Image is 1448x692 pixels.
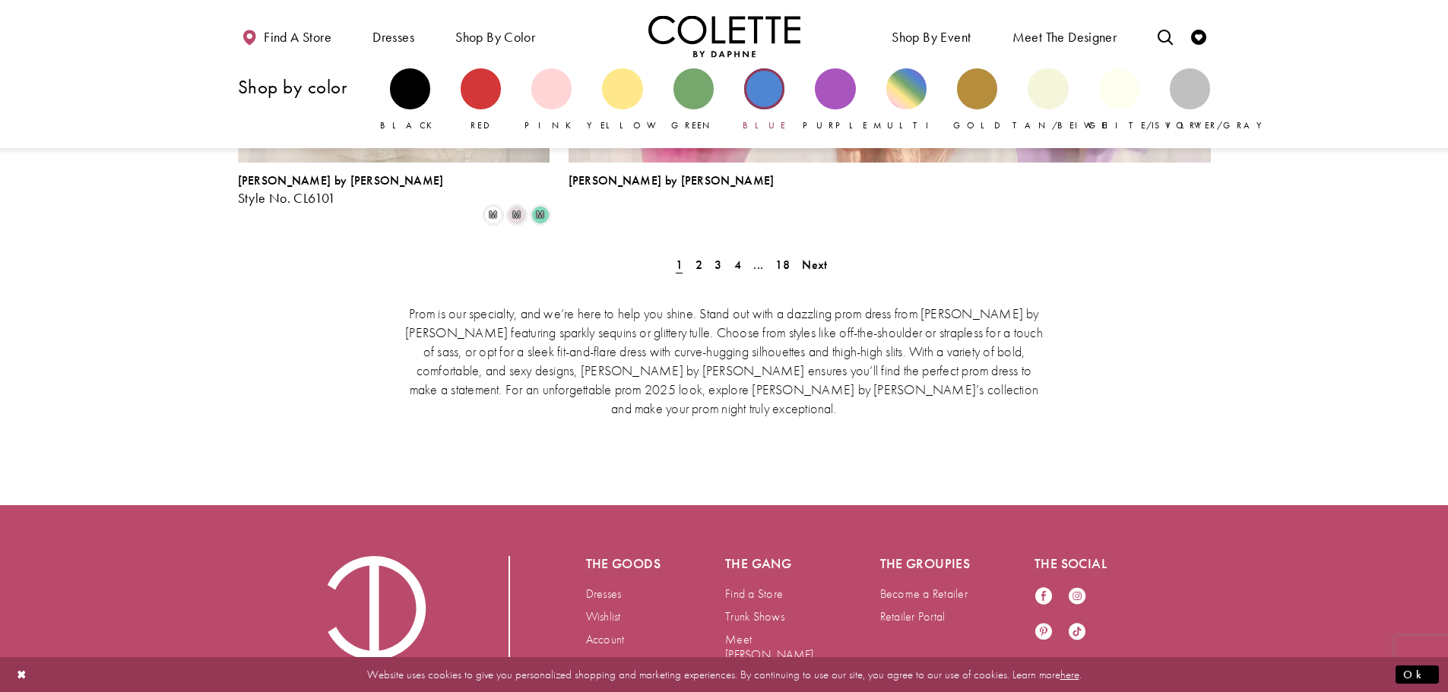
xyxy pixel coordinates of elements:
span: Dresses [369,15,418,57]
span: 2 [695,257,702,273]
span: Gold [953,119,1002,131]
a: Yellow [602,68,642,132]
span: [PERSON_NAME] by [PERSON_NAME] [569,172,775,188]
span: [PERSON_NAME] by [PERSON_NAME] [238,172,444,188]
span: Next [802,257,827,273]
i: White/Multi [484,206,502,224]
span: Dresses [372,30,414,45]
a: Dresses [586,586,622,602]
i: Mint/Multi [531,206,550,224]
a: Red [461,68,501,132]
a: Visit our Facebook - Opens in new tab [1035,586,1053,607]
a: Visit our Instagram - Opens in new tab [1068,586,1086,607]
a: Gold [957,68,997,132]
h3: Shop by color [238,77,375,97]
span: Blue [743,119,786,131]
div: Colette by Daphne Style No. CL6101 [238,174,444,206]
span: 1 [676,257,683,273]
a: Page 4 [730,254,746,276]
a: Visit our TikTok - Opens in new tab [1068,622,1086,643]
img: Colette by Daphne [648,15,800,57]
a: Account [586,631,625,647]
span: Current Page [671,254,687,276]
a: Page 2 [691,254,707,276]
span: Pink [524,119,579,131]
a: Tan/Beige [1028,68,1068,132]
span: Meet the designer [1012,30,1117,45]
span: Find a store [264,30,331,45]
button: Submit Dialog [1396,665,1439,684]
a: Page 3 [710,254,726,276]
p: Website uses cookies to give you personalized shopping and marketing experiences. By continuing t... [109,664,1339,684]
a: here [1060,666,1079,681]
a: Meet the designer [1009,15,1121,57]
a: Visit Home Page [648,15,800,57]
span: Purple [803,119,868,131]
i: Pink/Multi [508,206,526,224]
span: Shop by color [452,15,539,57]
h5: The gang [725,556,819,571]
span: Red [471,119,490,131]
a: Pink [531,68,572,132]
button: Close Dialog [9,661,35,687]
span: 4 [734,257,741,273]
a: Page 18 [771,254,794,276]
a: Toggle search [1154,15,1177,57]
span: Silver/Gray [1155,119,1269,131]
p: Prom is our specialty, and we’re here to help you shine. Stand out with a dazzling prom dress fro... [401,304,1047,418]
span: 18 [775,257,790,273]
a: Visit our Pinterest - Opens in new tab [1035,622,1053,643]
a: ... [749,254,768,276]
span: Multi [873,119,939,131]
a: Find a Store [725,586,783,602]
span: Shop by color [455,30,535,45]
a: Green [673,68,714,132]
span: White/Ivory [1084,119,1210,131]
a: Wishlist [586,608,621,624]
a: Check Wishlist [1187,15,1210,57]
span: Black [380,119,440,131]
h5: The social [1035,556,1129,571]
span: 3 [714,257,721,273]
a: Meet [PERSON_NAME] [725,631,813,662]
a: Retailer Portal [880,608,946,624]
a: Trunk Shows [725,608,784,624]
span: Tan/Beige [1012,119,1107,131]
span: ... [753,257,763,273]
a: Find a store [238,15,335,57]
ul: Follow us [1027,579,1109,650]
a: White/Ivory [1099,68,1139,132]
span: Shop By Event [892,30,971,45]
h5: The goods [586,556,665,571]
span: Shop By Event [888,15,974,57]
h5: The groupies [880,556,974,571]
span: Yellow [587,119,664,131]
a: Blue [744,68,784,132]
a: Next Page [797,254,832,276]
a: Silver/Gray [1170,68,1210,132]
span: Green [671,119,716,131]
span: Style No. CL6101 [238,189,336,207]
a: Black [390,68,430,132]
a: Purple [815,68,855,132]
a: Multi [886,68,927,132]
a: Become a Retailer [880,586,968,602]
